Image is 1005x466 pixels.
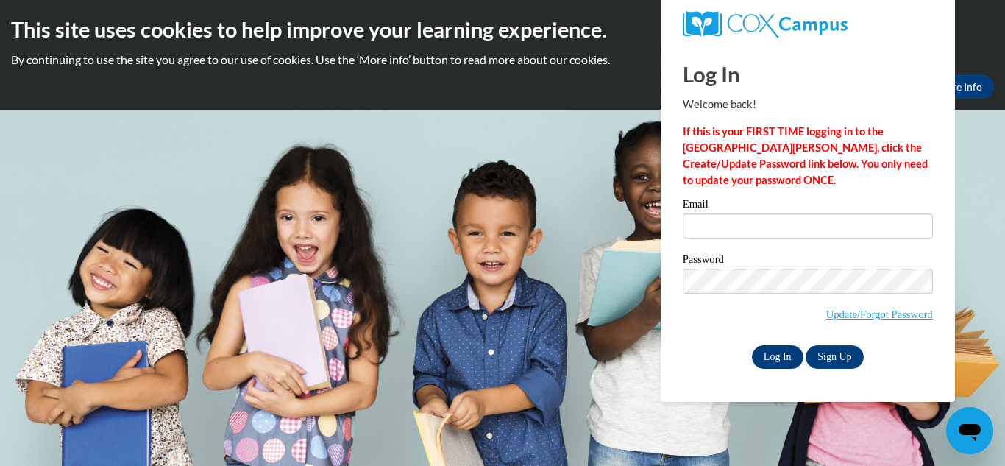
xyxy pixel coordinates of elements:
p: By continuing to use the site you agree to our use of cookies. Use the ‘More info’ button to read... [11,52,994,68]
h1: Log In [683,59,933,89]
img: COX Campus [683,11,848,38]
a: Sign Up [806,345,863,369]
p: Welcome back! [683,96,933,113]
input: Log In [752,345,803,369]
a: Update/Forgot Password [826,308,933,320]
label: Email [683,199,933,213]
label: Password [683,254,933,269]
h2: This site uses cookies to help improve your learning experience. [11,15,994,44]
strong: If this is your FIRST TIME logging in to the [GEOGRAPHIC_DATA][PERSON_NAME], click the Create/Upd... [683,125,928,186]
a: More Info [925,75,994,99]
iframe: Button to launch messaging window [946,407,993,454]
a: COX Campus [683,11,933,38]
